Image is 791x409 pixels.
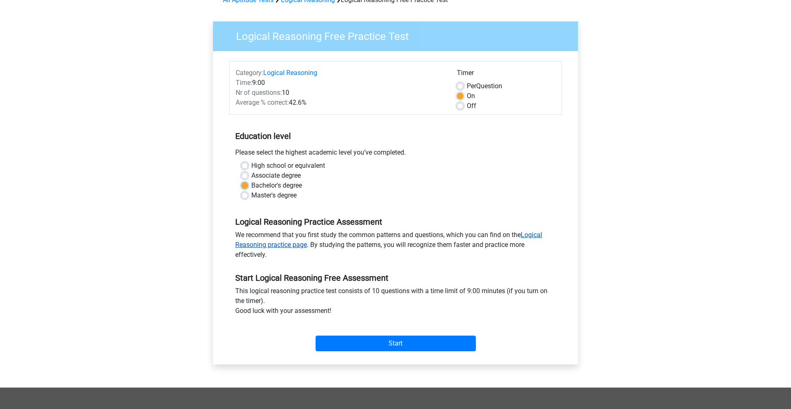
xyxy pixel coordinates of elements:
[467,91,475,101] label: On
[251,190,297,200] label: Master's degree
[226,27,572,43] h3: Logical Reasoning Free Practice Test
[263,69,317,77] a: Logical Reasoning
[467,81,502,91] label: Question
[236,99,289,106] span: Average % correct:
[236,69,263,77] span: Category:
[229,78,451,88] div: 9:00
[235,128,556,144] h5: Education level
[467,82,476,90] span: Per
[251,171,301,181] label: Associate degree
[251,161,325,171] label: High school or equivalent
[229,286,562,319] div: This logical reasoning practice test consists of 10 questions with a time limit of 9:00 minutes (...
[229,230,562,263] div: We recommend that you first study the common patterns and questions, which you can find on the . ...
[457,68,555,81] div: Timer
[229,88,451,98] div: 10
[236,89,282,96] span: Nr of questions:
[229,148,562,161] div: Please select the highest academic level you’ve completed.
[229,98,451,108] div: 42.6%
[235,273,556,283] h5: Start Logical Reasoning Free Assessment
[251,181,302,190] label: Bachelor's degree
[316,336,476,351] input: Start
[236,79,252,87] span: Time:
[467,101,476,111] label: Off
[235,217,556,227] h5: Logical Reasoning Practice Assessment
